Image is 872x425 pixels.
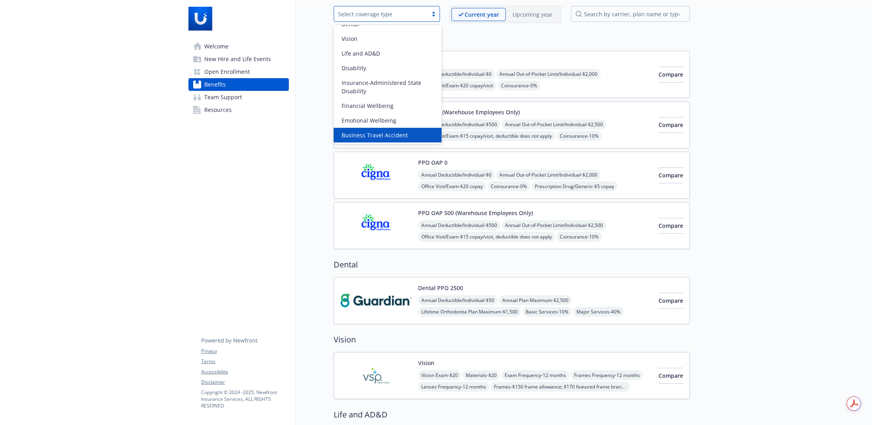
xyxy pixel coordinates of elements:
[418,284,463,292] button: Dental PPO 2500
[342,35,357,43] span: Vision
[342,102,394,110] span: Financial Wellbeing
[465,10,499,19] p: Current year
[204,78,226,91] span: Benefits
[418,181,486,191] span: Office Visit/Exam - $20 copay
[340,158,412,192] img: CIGNA carrier logo
[334,259,690,271] h2: Dental
[571,370,643,380] span: Frames Frequency - 12 months
[659,297,683,304] span: Compare
[342,64,366,72] span: Disability
[201,348,288,355] a: Privacy
[501,370,569,380] span: Exam Frequency - 12 months
[557,232,602,242] span: Coinsurance - 10%
[418,69,495,79] span: Annual Deductible/Individual - $0
[418,307,521,317] span: Lifetime Orthodontia Plan Maximum - $1,500
[342,49,380,58] span: Life and AD&D
[204,104,232,116] span: Resources
[532,181,617,191] span: Prescription Drug/Generic - $5 copay
[201,379,288,386] a: Disclaimer
[659,293,683,309] button: Compare
[342,79,437,95] span: Insurance-Administered State Disability
[498,81,540,90] span: Coinsurance - 0%
[418,209,533,217] button: PPO OAP 500 (Warehouse Employees Only)
[522,307,572,317] span: Basic Services - 10%
[340,359,412,392] img: Vision Service Plan carrier logo
[491,382,630,392] span: Frames - $150 frame allowance; $170 featured frame brands allowance; 20% savings on the amount ov...
[573,307,624,317] span: Major Services - 40%
[340,209,412,242] img: CIGNA carrier logo
[188,104,289,116] a: Resources
[659,121,683,129] span: Compare
[499,295,572,305] span: Annual Plan Maximum - $2,500
[201,389,288,409] p: Copyright © 2024 - 2025 , Newfront Insurance Services, ALL RIGHTS RESERVED
[659,368,683,384] button: Compare
[418,108,520,116] button: PPO 500 (Warehouse Employees Only)
[513,10,553,19] p: Upcoming year
[659,167,683,183] button: Compare
[188,78,289,91] a: Benefits
[188,65,289,78] a: Open Enrollment
[418,158,448,167] button: PPO OAP 0
[342,131,408,139] span: Business Travel Accident
[418,170,495,180] span: Annual Deductible/Individual - $0
[338,10,424,18] div: Select coverage type
[502,220,606,230] span: Annual Out-of-Pocket Limit/Individual - $2,500
[201,368,288,375] a: Accessibility
[334,33,690,44] h2: Medical
[496,170,601,180] span: Annual Out-of-Pocket Limit/Individual - $2,000
[418,370,461,380] span: Vision Exam - $20
[418,131,555,141] span: Office Visit/Exam - $15 copay/visit, deductible does not apply
[502,119,606,129] span: Annual Out-of-Pocket Limit/Individual - $2,500
[204,91,242,104] span: Team Support
[418,382,489,392] span: Lenses Frequency - 12 months
[418,81,496,90] span: Office Visit/Exam - $20 copay/visit
[188,53,289,65] a: New Hire and Life Events
[418,295,497,305] span: Annual Deductible/Individual - $50
[496,69,601,79] span: Annual Out-of-Pocket Limit/Individual - $2,000
[201,358,288,365] a: Terms
[204,65,250,78] span: Open Enrollment
[488,181,530,191] span: Coinsurance - 0%
[188,40,289,53] a: Welcome
[340,284,412,317] img: Guardian carrier logo
[659,67,683,83] button: Compare
[334,334,690,346] h2: Vision
[571,6,690,22] input: search by carrier, plan name or type
[659,71,683,78] span: Compare
[463,370,500,380] span: Materials - $20
[418,359,434,367] button: Vision
[659,171,683,179] span: Compare
[659,218,683,234] button: Compare
[659,117,683,133] button: Compare
[659,222,683,229] span: Compare
[334,409,690,421] h2: Life and AD&D
[418,119,500,129] span: Annual Deductible/Individual - $500
[204,40,229,53] span: Welcome
[418,220,500,230] span: Annual Deductible/Individual - $500
[204,53,271,65] span: New Hire and Life Events
[418,232,555,242] span: Office Visit/Exam - $15 copay/visit, deductible does not apply
[342,116,396,125] span: Emotional Wellbeing
[188,91,289,104] a: Team Support
[557,131,602,141] span: Coinsurance - 10%
[659,372,683,379] span: Compare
